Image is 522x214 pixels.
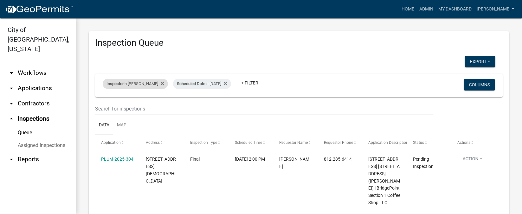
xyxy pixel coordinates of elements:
[229,135,274,150] datatable-header-cell: Scheduled Time
[413,157,434,169] span: Pending Inspection
[324,157,352,162] span: 812.285.6414
[146,157,176,183] span: 3020-3060 GOTTBRATH WAY
[8,156,15,163] i: arrow_drop_down
[113,115,130,136] a: Map
[235,140,262,145] span: Scheduled Time
[458,140,471,145] span: Actions
[368,157,400,205] span: 3020-3060 GOTTBRATH WAY 3030 Gottbrath Parkway (PaPa Johns) | BridgePoint Section 1 Coffee Shop LLC
[95,135,140,150] datatable-header-cell: Application
[436,3,474,15] a: My Dashboard
[236,77,263,89] a: + Filter
[362,135,407,150] datatable-header-cell: Application Description
[101,157,133,162] a: PLUM-2025-304
[458,156,487,165] button: Action
[451,135,496,150] datatable-header-cell: Actions
[103,79,168,89] div: in [PERSON_NAME]
[413,140,424,145] span: Status
[273,135,318,150] datatable-header-cell: Requestor Name
[235,156,267,163] div: [DATE] 2:00 PM
[465,56,495,67] button: Export
[399,3,417,15] a: Home
[318,135,363,150] datatable-header-cell: Requestor Phone
[140,135,184,150] datatable-header-cell: Address
[279,157,309,169] span: Jeremy Ramsey
[95,115,113,136] a: Data
[8,100,15,107] i: arrow_drop_down
[106,81,124,86] span: Inspector
[101,140,121,145] span: Application
[95,102,433,115] input: Search for inspections
[407,135,452,150] datatable-header-cell: Status
[8,69,15,77] i: arrow_drop_down
[8,115,15,123] i: arrow_drop_up
[177,81,205,86] span: Scheduled Date
[184,135,229,150] datatable-header-cell: Inspection Type
[190,140,217,145] span: Inspection Type
[474,3,517,15] a: [PERSON_NAME]
[173,79,231,89] div: is [DATE]
[324,140,353,145] span: Requestor Phone
[95,37,503,48] h3: Inspection Queue
[279,140,308,145] span: Requestor Name
[368,140,408,145] span: Application Description
[464,79,495,90] button: Columns
[190,157,200,162] span: Final
[417,3,436,15] a: Admin
[146,140,160,145] span: Address
[8,84,15,92] i: arrow_drop_down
